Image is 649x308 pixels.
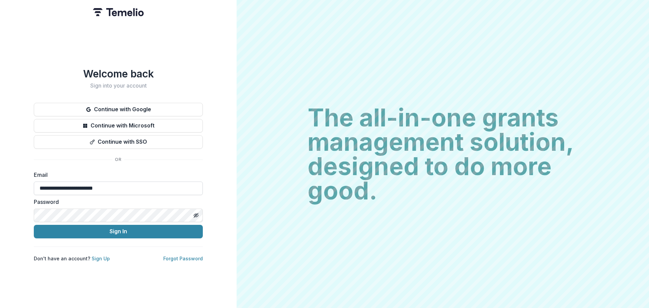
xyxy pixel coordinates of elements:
p: Don't have an account? [34,255,110,262]
a: Forgot Password [163,256,203,261]
label: Password [34,198,199,206]
button: Continue with Google [34,103,203,116]
a: Sign Up [92,256,110,261]
button: Continue with Microsoft [34,119,203,133]
button: Sign In [34,225,203,238]
label: Email [34,171,199,179]
img: Temelio [93,8,144,16]
h2: Sign into your account [34,82,203,89]
button: Continue with SSO [34,135,203,149]
h1: Welcome back [34,68,203,80]
button: Toggle password visibility [191,210,201,221]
